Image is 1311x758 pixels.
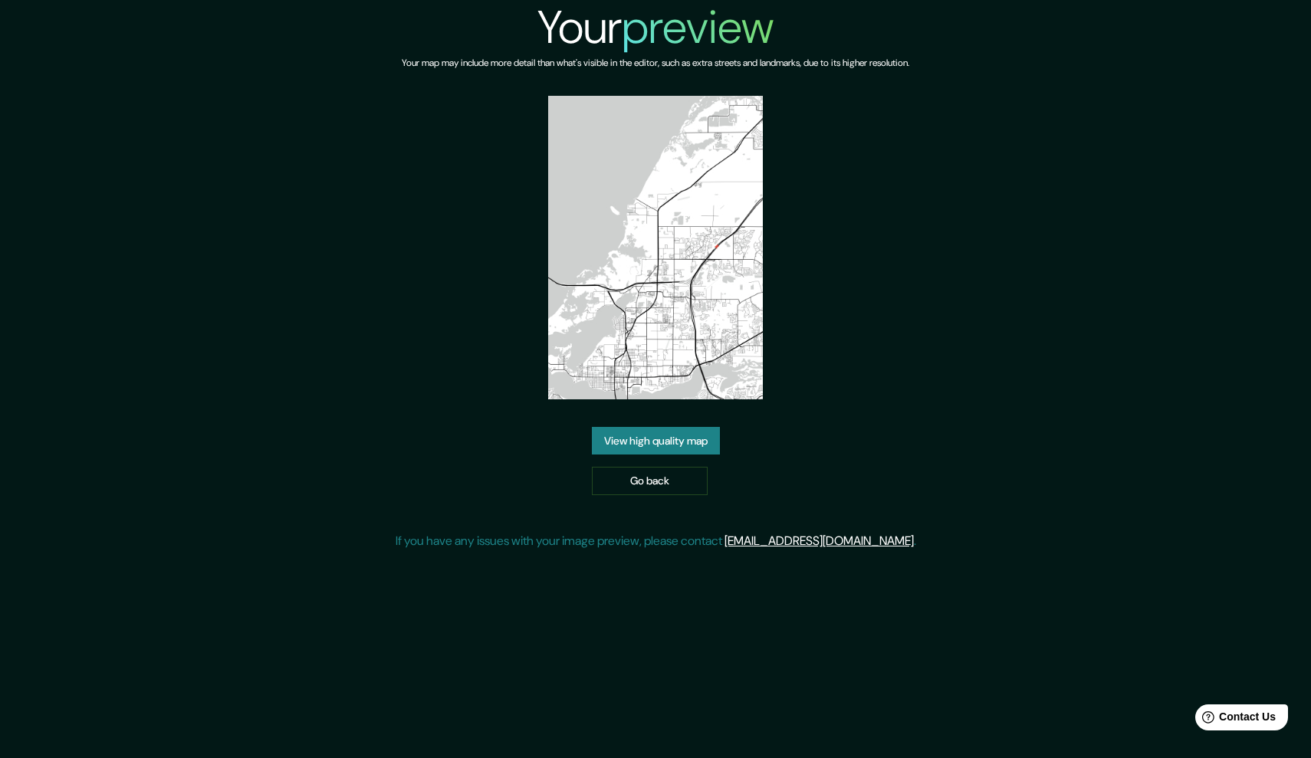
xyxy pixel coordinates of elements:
a: [EMAIL_ADDRESS][DOMAIN_NAME] [724,533,914,549]
p: If you have any issues with your image preview, please contact . [396,532,916,550]
img: created-map-preview [548,96,763,399]
a: Go back [592,467,708,495]
h6: Your map may include more detail than what's visible in the editor, such as extra streets and lan... [402,55,909,71]
a: View high quality map [592,427,720,455]
iframe: Help widget launcher [1175,698,1294,741]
